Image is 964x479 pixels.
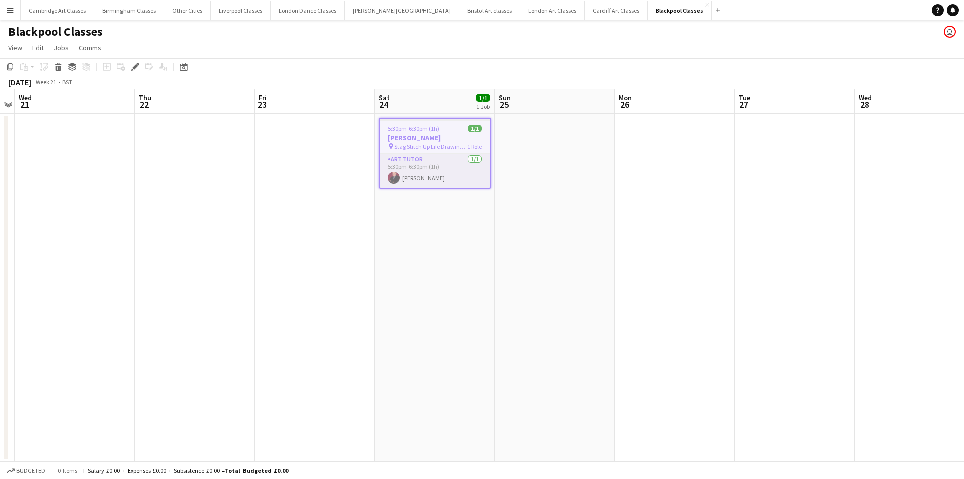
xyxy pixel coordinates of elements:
[379,118,491,189] app-job-card: 5:30pm-6:30pm (1h)1/1[PERSON_NAME] Stag Stitch Up Life Drawing - [GEOGRAPHIC_DATA]1 RoleArt Tutor...
[54,43,69,52] span: Jobs
[50,41,73,54] a: Jobs
[499,93,511,102] span: Sun
[62,78,72,86] div: BST
[5,465,47,476] button: Budgeted
[55,467,79,474] span: 0 items
[8,24,103,39] h1: Blackpool Classes
[617,99,632,110] span: 26
[476,94,490,102] span: 1/1
[94,1,164,20] button: Birmingham Classes
[394,143,467,150] span: Stag Stitch Up Life Drawing - [GEOGRAPHIC_DATA]
[16,467,45,474] span: Budgeted
[4,41,26,54] a: View
[459,1,520,20] button: Bristol Art classes
[211,1,271,20] button: Liverpool Classes
[257,99,267,110] span: 23
[377,99,390,110] span: 24
[75,41,105,54] a: Comms
[859,93,872,102] span: Wed
[21,1,94,20] button: Cambridge Art Classes
[497,99,511,110] span: 25
[225,467,288,474] span: Total Budgeted £0.00
[476,103,490,110] div: 1 Job
[345,1,459,20] button: [PERSON_NAME][GEOGRAPHIC_DATA]
[520,1,585,20] button: London Art Classes
[19,93,32,102] span: Wed
[380,154,490,188] app-card-role: Art Tutor1/15:30pm-6:30pm (1h)[PERSON_NAME]
[737,99,750,110] span: 27
[388,125,439,132] span: 5:30pm-6:30pm (1h)
[8,77,31,87] div: [DATE]
[32,43,44,52] span: Edit
[619,93,632,102] span: Mon
[271,1,345,20] button: London Dance Classes
[467,143,482,150] span: 1 Role
[468,125,482,132] span: 1/1
[585,1,648,20] button: Cardiff Art Classes
[259,93,267,102] span: Fri
[17,99,32,110] span: 21
[648,1,712,20] button: Blackpool Classes
[33,78,58,86] span: Week 21
[739,93,750,102] span: Tue
[379,93,390,102] span: Sat
[857,99,872,110] span: 28
[28,41,48,54] a: Edit
[88,467,288,474] div: Salary £0.00 + Expenses £0.00 + Subsistence £0.00 =
[164,1,211,20] button: Other Cities
[8,43,22,52] span: View
[79,43,101,52] span: Comms
[137,99,151,110] span: 22
[139,93,151,102] span: Thu
[944,26,956,38] app-user-avatar: VOSH Limited
[380,133,490,142] h3: [PERSON_NAME]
